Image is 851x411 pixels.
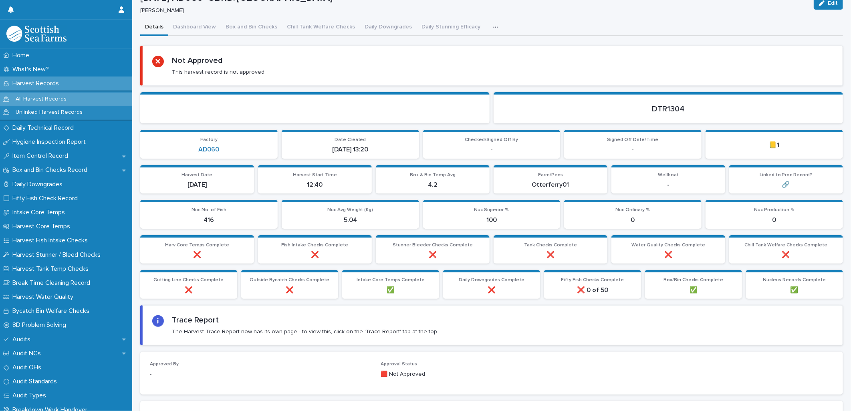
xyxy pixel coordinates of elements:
[828,0,838,6] span: Edit
[631,243,705,248] span: Water Quality Checks Complete
[9,378,63,385] p: Audit Standards
[381,370,603,379] p: 🟥 Not Approved
[286,146,414,153] p: [DATE] 13:20
[335,137,366,142] span: Date Created
[9,293,80,301] p: Harvest Water Quality
[561,278,624,282] span: Fifty Fish Checks Complete
[263,251,367,259] p: ❌
[9,364,48,371] p: Audit OFIs
[145,251,249,259] p: ❌
[549,286,636,294] p: ❌ 0 of 50
[286,216,414,224] p: 5.04
[9,195,84,202] p: Fifty Fish Check Record
[9,138,92,146] p: Hygiene Inspection Report
[448,286,535,294] p: ❌
[153,278,224,282] span: Gutting Line Checks Complete
[172,68,264,76] p: This harvest record is not approved
[168,19,221,36] button: Dashboard View
[181,173,212,177] span: Harvest Date
[9,307,96,315] p: Bycatch Bin Welfare Checks
[9,109,89,116] p: Unlinked Harvest Records
[145,181,249,189] p: [DATE]
[381,181,485,189] p: 4.2
[569,146,697,153] p: -
[250,278,329,282] span: Outside Bycatch Checks Complete
[9,166,94,174] p: Box and Bin Checks Record
[734,251,838,259] p: ❌
[474,208,509,212] span: Nuc Superior %
[410,173,456,177] span: Box & Bin Temp Avg
[200,137,218,142] span: Factory
[9,251,107,259] p: Harvest Stunner / Bleed Checks
[459,278,524,282] span: Daily Downgrades Complete
[381,362,417,367] span: Approval Status
[658,173,679,177] span: Wellboat
[650,286,737,294] p: ✅
[607,137,659,142] span: Signed Off Date/Time
[569,216,697,224] p: 0
[9,392,52,399] p: Audit Types
[150,362,179,367] span: Approved By
[734,181,838,189] p: 🔗
[9,66,55,73] p: What's New?
[6,26,67,42] img: mMrefqRFQpe26GRNOUkG
[616,208,650,212] span: Nuc Ordinary %
[145,216,273,224] p: 416
[281,243,348,248] span: Fish Intake Checks Complete
[263,181,367,189] p: 12:40
[347,286,434,294] p: ✅
[710,216,838,224] p: 0
[145,286,232,294] p: ❌
[140,19,168,36] button: Details
[760,173,813,177] span: Linked to Proc Record?
[744,243,828,248] span: Chill Tank Welfare Checks Complete
[663,278,723,282] span: Box/Bin Checks Complete
[9,336,37,343] p: Audits
[9,350,47,357] p: Audit NCs
[9,96,73,103] p: All Harvest Records
[381,251,485,259] p: ❌
[172,328,438,335] p: The Harvest Trace Report now has its own page - to view this, click on the 'Trace Report' tab at ...
[172,56,223,65] h2: Not Approved
[9,52,36,59] p: Home
[9,265,95,273] p: Harvest Tank Temp Checks
[172,315,219,325] h2: Trace Report
[327,208,373,212] span: Nuc Avg Weight (Kg)
[417,19,485,36] button: Daily Stunning Efficacy
[428,146,556,153] p: -
[360,19,417,36] button: Daily Downgrades
[498,251,603,259] p: ❌
[754,208,795,212] span: Nuc Production %
[165,243,229,248] span: Harv Core Temps Complete
[9,152,75,160] p: Item Control Record
[9,80,65,87] p: Harvest Records
[9,237,94,244] p: Harvest Fish Intake Checks
[465,137,518,142] span: Checked/Signed Off By
[428,216,556,224] p: 100
[616,181,720,189] p: -
[9,181,69,188] p: Daily Downgrades
[150,370,371,379] p: -
[246,286,333,294] p: ❌
[751,286,838,294] p: ✅
[503,104,833,114] p: DTR1304
[293,173,337,177] span: Harvest Start Time
[710,141,838,149] p: 📒1
[282,19,360,36] button: Chill Tank Welfare Checks
[9,124,80,132] p: Daily Technical Record
[140,7,804,14] p: [PERSON_NAME]
[9,209,71,216] p: Intake Core Temps
[9,279,97,287] p: Break Time Cleaning Record
[357,278,425,282] span: Intake Core Temps Complete
[9,223,77,230] p: Harvest Core Temps
[192,208,226,212] span: Nuc No. of Fish
[763,278,826,282] span: Nucleus Records Complete
[393,243,473,248] span: Stunner Bleeder Checks Complete
[221,19,282,36] button: Box and Bin Checks
[498,181,603,189] p: Otterferry01
[9,321,73,329] p: 8D Problem Solving
[616,251,720,259] p: ❌
[524,243,577,248] span: Tank Checks Complete
[538,173,563,177] span: Farm/Pens
[198,146,219,153] a: AD060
